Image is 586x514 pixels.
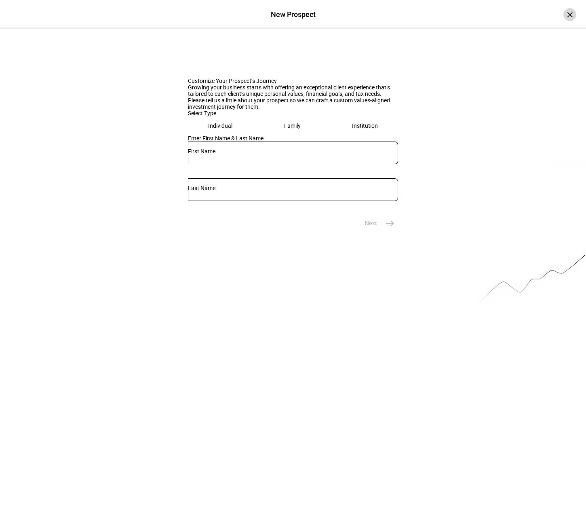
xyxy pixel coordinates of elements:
[563,8,576,21] div: ×
[188,110,398,116] div: Select Type
[188,84,398,97] div: Growing your business starts with offering an exceptional client experience that’s tailored to ea...
[188,135,398,142] div: Enter First Name & Last Name
[355,215,398,231] eth-stepper-button: Next
[188,185,398,191] input: Last Name
[188,148,398,154] input: First Name
[188,97,398,110] div: Please tell us a little about your prospect so we can craft a custom values-aligned investment jo...
[208,123,232,129] div: Individual
[284,123,301,129] div: Family
[188,78,398,84] div: Customize Your Prospect’s Journey
[352,123,378,129] div: Institution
